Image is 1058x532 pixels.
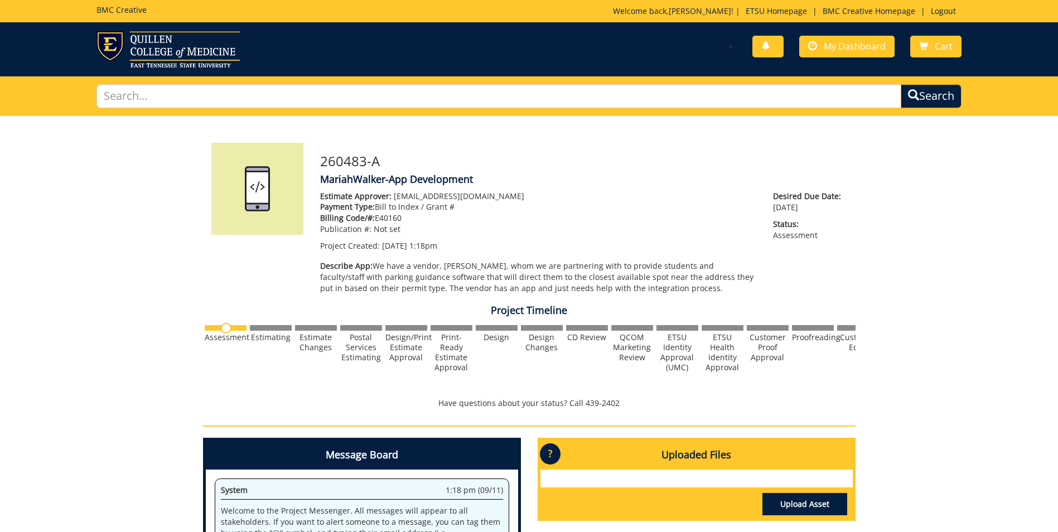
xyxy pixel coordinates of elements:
[540,443,561,465] p: ?
[613,6,962,17] p: Welcome back, ! | | |
[702,332,743,373] div: ETSU Health Identity Approval
[320,191,392,201] span: Estimate Approver:
[740,6,813,16] a: ETSU Homepage
[211,143,303,235] img: Product featured image
[96,6,147,14] h5: BMC Creative
[792,332,834,342] div: Proofreading
[205,332,247,342] div: Assessment
[96,84,901,108] input: Search...
[96,31,240,67] img: ETSU logo
[910,36,962,57] a: Cart
[773,219,847,230] span: Status:
[320,201,757,212] p: Bill to Index / Grant #
[824,40,886,52] span: My Dashboard
[747,332,789,362] div: Customer Proof Approval
[385,332,427,362] div: Design/Print Estimate Approval
[320,224,371,234] span: Publication #:
[203,305,856,316] h4: Project Timeline
[320,260,373,271] span: Describe App:
[320,174,847,185] h4: MariahWalker-App Development
[446,485,503,496] span: 1:18 pm (09/11)
[320,240,380,251] span: Project Created:
[320,191,757,202] p: [EMAIL_ADDRESS][DOMAIN_NAME]
[374,224,400,234] span: Not set
[669,6,731,16] a: [PERSON_NAME]
[837,332,879,352] div: Customer Edits
[382,240,437,251] span: [DATE] 1:18pm
[611,332,653,362] div: QCOM Marketing Review
[295,332,337,352] div: Estimate Changes
[521,332,563,352] div: Design Changes
[250,332,292,342] div: Estimating
[935,40,953,52] span: Cart
[773,191,847,213] p: [DATE]
[320,154,847,168] h3: 260483-A
[476,332,518,342] div: Design
[762,493,847,515] a: Upload Asset
[221,485,248,495] span: System
[773,191,847,202] span: Desired Due Date:
[320,260,757,294] p: We have a vendor, [PERSON_NAME], whom we are partnering with to provide students and faculty/staf...
[901,84,962,108] button: Search
[203,398,856,409] p: Have questions about your status? Call 439-2402
[206,441,518,470] h4: Message Board
[925,6,962,16] a: Logout
[340,332,382,362] div: Postal Services Estimating
[320,212,757,224] p: E40160
[320,201,375,212] span: Payment Type:
[320,212,375,223] span: Billing Code/#:
[799,36,895,57] a: My Dashboard
[431,332,472,373] div: Print-Ready Estimate Approval
[773,219,847,241] p: Assessment
[221,323,231,333] img: no
[540,441,853,470] h4: Uploaded Files
[817,6,921,16] a: BMC Creative Homepage
[566,332,608,342] div: CD Review
[656,332,698,373] div: ETSU Identity Approval (UMC)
